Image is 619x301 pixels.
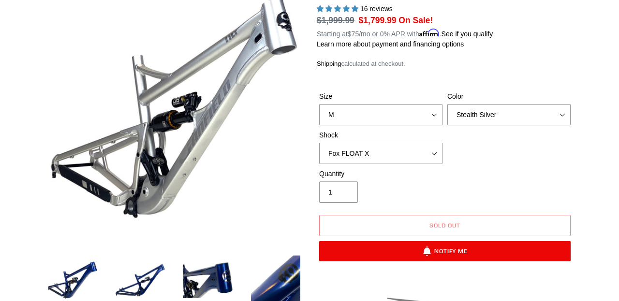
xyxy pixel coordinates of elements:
a: Shipping [317,60,341,68]
label: Size [319,91,442,102]
a: See if you qualify - Learn more about Affirm Financing (opens in modal) [442,30,493,38]
span: $75 [348,30,359,38]
s: $1,999.99 [317,15,354,25]
button: Sold out [319,215,571,236]
label: Color [447,91,571,102]
button: Notify Me [319,241,571,261]
span: Sold out [429,222,460,229]
span: $1,799.99 [359,15,397,25]
label: Shock [319,130,442,140]
a: Learn more about payment and financing options [317,40,464,48]
span: Affirm [419,29,440,37]
p: Starting at /mo or 0% APR with . [317,27,493,39]
label: Quantity [319,169,442,179]
span: 5.00 stars [317,5,360,13]
div: calculated at checkout. [317,59,573,69]
span: 16 reviews [360,5,393,13]
span: On Sale! [398,14,433,27]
